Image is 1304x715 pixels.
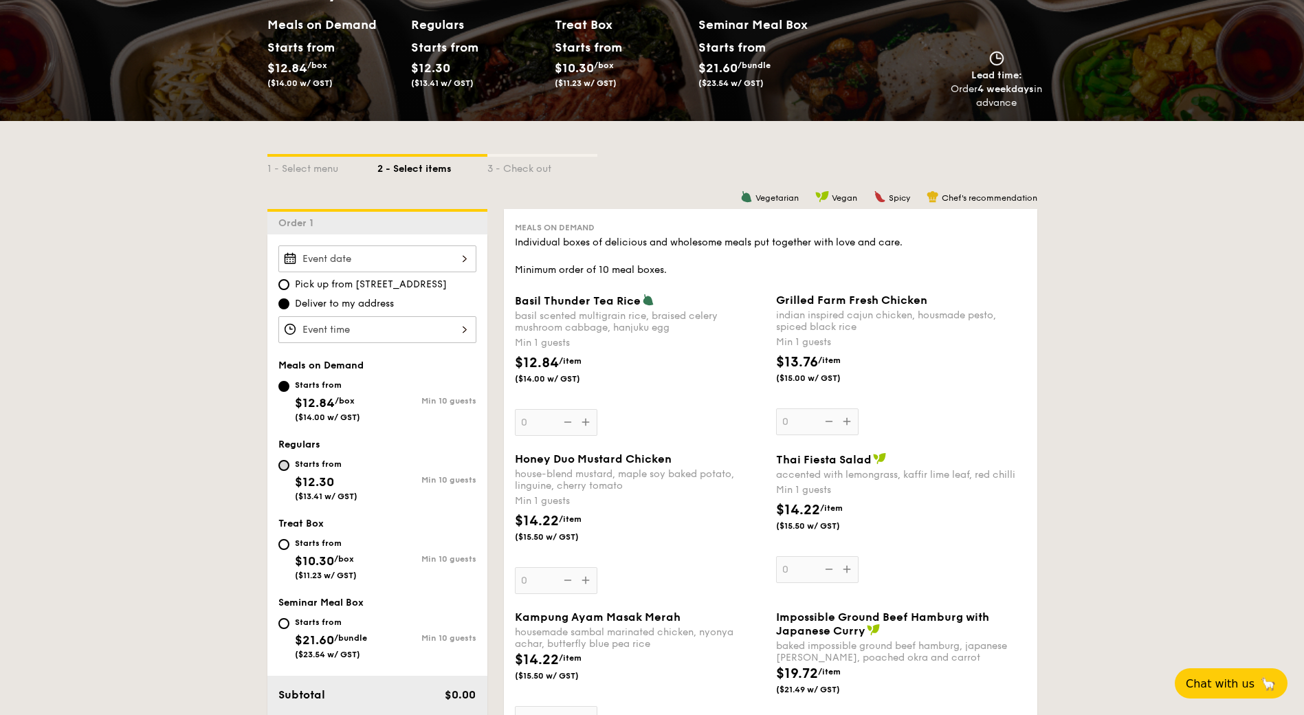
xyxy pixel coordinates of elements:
[295,395,335,410] span: $12.84
[818,355,841,365] span: /item
[411,15,544,34] h2: Regulars
[515,652,559,668] span: $14.22
[698,78,764,88] span: ($23.54 w/ GST)
[776,335,1026,349] div: Min 1 guests
[515,670,608,681] span: ($15.50 w/ GST)
[873,452,887,465] img: icon-vegan.f8ff3823.svg
[335,396,355,406] span: /box
[818,667,841,676] span: /item
[832,193,857,203] span: Vegan
[295,632,334,648] span: $21.60
[295,297,394,311] span: Deliver to my address
[874,190,886,203] img: icon-spicy.37a8142b.svg
[776,373,870,384] span: ($15.00 w/ GST)
[776,469,1026,481] div: accented with lemongrass, kaffir lime leaf, red chilli
[555,15,687,34] h2: Treat Box
[515,626,765,650] div: housemade sambal marinated chicken, nyonya achar, butterfly blue pea rice
[278,298,289,309] input: Deliver to my address
[295,571,357,580] span: ($11.23 w/ GST)
[377,475,476,485] div: Min 10 guests
[295,278,447,291] span: Pick up from [STREET_ADDRESS]
[334,554,354,564] span: /box
[776,520,870,531] span: ($15.50 w/ GST)
[776,502,820,518] span: $14.22
[295,538,357,549] div: Starts from
[776,294,927,307] span: Grilled Farm Fresh Chicken
[951,82,1043,110] div: Order in advance
[267,37,329,58] div: Starts from
[295,459,357,470] div: Starts from
[307,60,327,70] span: /box
[776,354,818,371] span: $13.76
[1175,668,1288,698] button: Chat with us🦙
[820,503,843,513] span: /item
[278,217,319,229] span: Order 1
[278,460,289,471] input: Starts from$12.30($13.41 w/ GST)Min 10 guests
[278,539,289,550] input: Starts from$10.30/box($11.23 w/ GST)Min 10 guests
[278,439,320,450] span: Regulars
[267,78,333,88] span: ($14.00 w/ GST)
[1186,677,1255,690] span: Chat with us
[377,396,476,406] div: Min 10 guests
[515,336,765,350] div: Min 1 guests
[295,553,334,569] span: $10.30
[977,83,1034,95] strong: 4 weekdays
[515,236,1026,277] div: Individual boxes of delicious and wholesome meals put together with love and care. Minimum order ...
[815,190,829,203] img: icon-vegan.f8ff3823.svg
[594,60,614,70] span: /box
[698,15,842,34] h2: Seminar Meal Box
[555,37,616,58] div: Starts from
[515,513,559,529] span: $14.22
[278,279,289,290] input: Pick up from [STREET_ADDRESS]
[515,294,641,307] span: Basil Thunder Tea Rice
[515,610,681,624] span: Kampung Ayam Masak Merah
[642,294,654,306] img: icon-vegetarian.fe4039eb.svg
[295,412,360,422] span: ($14.00 w/ GST)
[559,653,582,663] span: /item
[555,78,617,88] span: ($11.23 w/ GST)
[295,379,360,390] div: Starts from
[377,157,487,176] div: 2 - Select items
[1260,676,1277,692] span: 🦙
[278,518,324,529] span: Treat Box
[295,617,367,628] div: Starts from
[776,483,1026,497] div: Min 1 guests
[776,665,818,682] span: $19.72
[411,78,474,88] span: ($13.41 w/ GST)
[295,650,360,659] span: ($23.54 w/ GST)
[942,193,1037,203] span: Chef's recommendation
[487,157,597,176] div: 3 - Check out
[889,193,910,203] span: Spicy
[278,360,364,371] span: Meals on Demand
[776,309,1026,333] div: indian inspired cajun chicken, housmade pesto, spiced black rice
[738,60,771,70] span: /bundle
[776,610,989,637] span: Impossible Ground Beef Hamburg with Japanese Curry
[698,37,765,58] div: Starts from
[278,245,476,272] input: Event date
[267,15,400,34] h2: Meals on Demand
[411,37,472,58] div: Starts from
[377,554,476,564] div: Min 10 guests
[515,355,559,371] span: $12.84
[515,452,672,465] span: Honey Duo Mustard Chicken
[278,316,476,343] input: Event time
[698,60,738,76] span: $21.60
[295,474,334,489] span: $12.30
[986,51,1007,66] img: icon-clock.2db775ea.svg
[776,640,1026,663] div: baked impossible ground beef hamburg, japanese [PERSON_NAME], poached okra and carrot
[334,633,367,643] span: /bundle
[278,618,289,629] input: Starts from$21.60/bundle($23.54 w/ GST)Min 10 guests
[776,453,872,466] span: Thai Fiesta Salad
[515,494,765,508] div: Min 1 guests
[278,688,325,701] span: Subtotal
[278,381,289,392] input: Starts from$12.84/box($14.00 w/ GST)Min 10 guests
[776,684,870,695] span: ($21.49 w/ GST)
[267,157,377,176] div: 1 - Select menu
[755,193,799,203] span: Vegetarian
[515,531,608,542] span: ($15.50 w/ GST)
[445,688,476,701] span: $0.00
[515,468,765,492] div: house-blend mustard, maple soy baked potato, linguine, cherry tomato
[515,373,608,384] span: ($14.00 w/ GST)
[377,633,476,643] div: Min 10 guests
[867,624,881,636] img: icon-vegan.f8ff3823.svg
